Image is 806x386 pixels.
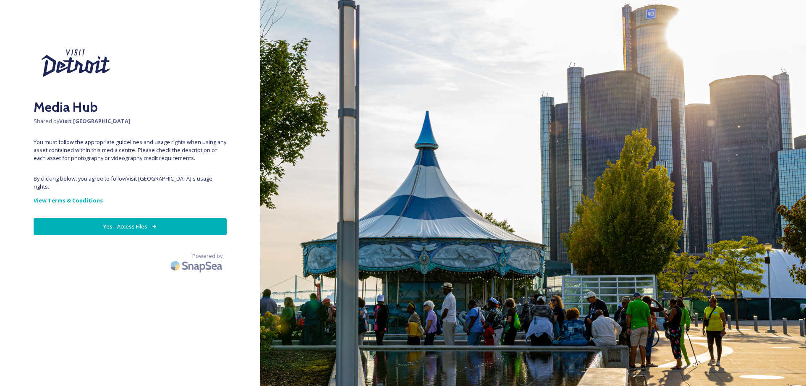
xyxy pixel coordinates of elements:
h2: Media Hub [34,97,227,117]
span: Shared by [34,117,227,125]
strong: Visit [GEOGRAPHIC_DATA] [59,117,131,125]
a: View Terms & Conditions [34,195,227,205]
button: Yes - Access Files [34,218,227,235]
strong: View Terms & Conditions [34,197,103,204]
span: By clicking below, you agree to follow Visit [GEOGRAPHIC_DATA] 's usage rights. [34,175,227,191]
span: You must follow the appropriate guidelines and usage rights when using any asset contained within... [34,138,227,163]
img: Visit%20Detroit%20New%202024.svg [34,34,118,93]
img: SnapSea Logo [168,256,227,276]
span: Powered by [192,252,222,260]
